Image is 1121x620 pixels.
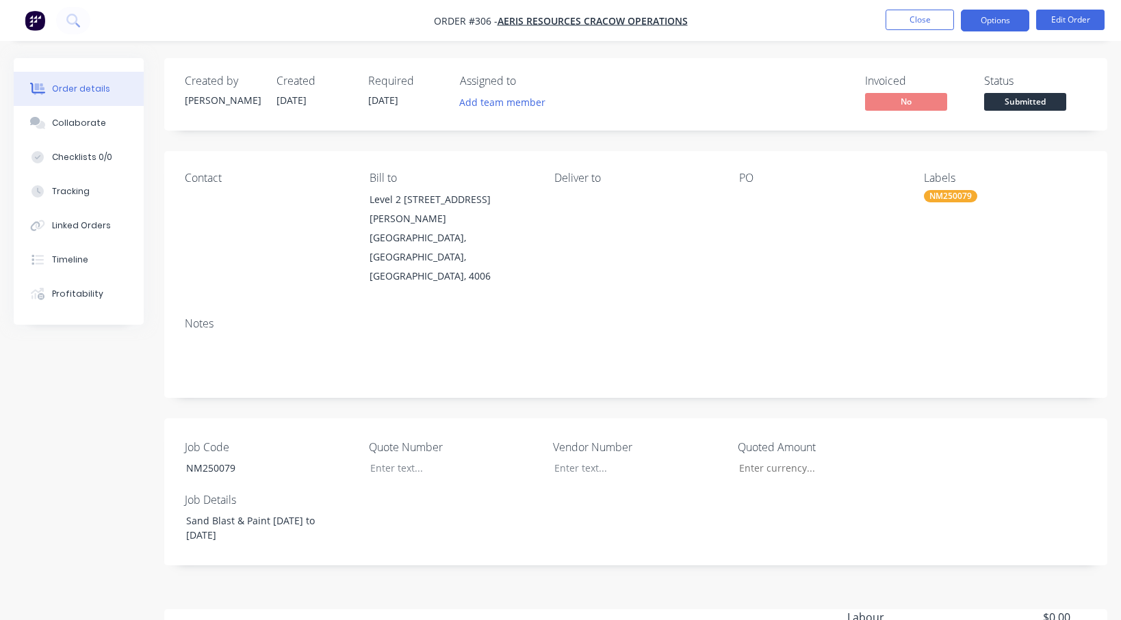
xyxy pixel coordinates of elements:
[865,75,968,87] div: Invoiced
[738,439,909,455] label: Quoted Amount
[553,439,724,455] label: Vendor Number
[370,172,532,185] div: Bill to
[984,93,1066,110] span: Submitted
[52,254,88,266] div: Timeline
[727,458,908,479] input: Enter currency...
[52,83,110,95] div: Order details
[498,14,688,27] a: Aeris Resources Cracow Operations
[175,511,346,545] div: Sand Blast & Paint [DATE] to [DATE]
[52,151,112,163] div: Checklists 0/0
[14,277,144,311] button: Profitability
[14,106,144,140] button: Collaborate
[185,491,356,508] label: Job Details
[961,10,1029,31] button: Options
[185,75,260,87] div: Created by
[984,93,1066,113] button: Submitted
[14,72,144,106] button: Order details
[52,219,111,232] div: Linked Orders
[924,190,977,202] div: NM250079
[175,458,346,478] div: NM250079
[52,185,90,198] div: Tracking
[185,93,260,107] div: [PERSON_NAME]
[52,288,103,300] div: Profitability
[460,75,597,87] div: Assigned to
[886,10,954,30] button: Close
[369,439,540,455] label: Quote Number
[14,174,144,208] button: Tracking
[368,75,443,87] div: Required
[52,117,106,129] div: Collaborate
[434,14,498,27] span: Order #306 -
[452,93,553,111] button: Add team member
[554,172,717,185] div: Deliver to
[984,75,1087,87] div: Status
[14,243,144,277] button: Timeline
[370,190,532,286] div: Level 2 [STREET_ADDRESS][PERSON_NAME][GEOGRAPHIC_DATA], [GEOGRAPHIC_DATA], [GEOGRAPHIC_DATA], 4006
[14,208,144,243] button: Linked Orders
[276,75,352,87] div: Created
[185,439,356,455] label: Job Code
[739,172,902,185] div: PO
[276,94,307,107] span: [DATE]
[370,228,532,286] div: [GEOGRAPHIC_DATA], [GEOGRAPHIC_DATA], [GEOGRAPHIC_DATA], 4006
[370,190,532,228] div: Level 2 [STREET_ADDRESS][PERSON_NAME]
[1036,10,1105,30] button: Edit Order
[924,172,1087,185] div: Labels
[14,140,144,174] button: Checklists 0/0
[185,172,348,185] div: Contact
[368,94,398,107] span: [DATE]
[25,10,45,31] img: Factory
[865,93,947,110] span: No
[460,93,553,111] button: Add team member
[185,317,1087,330] div: Notes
